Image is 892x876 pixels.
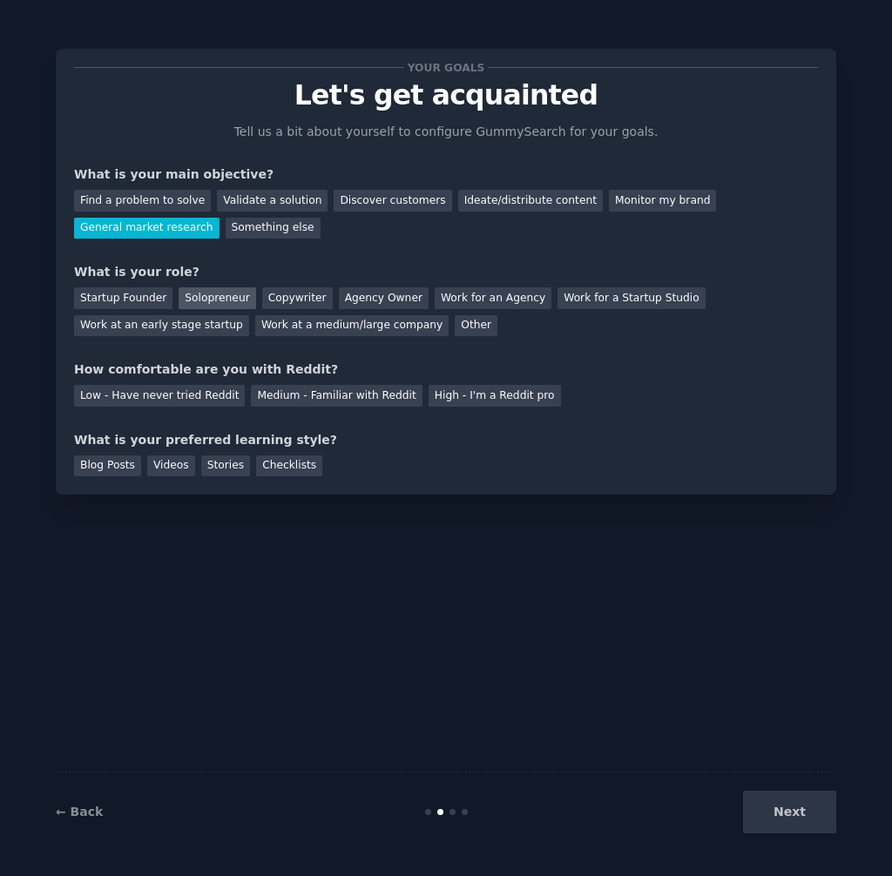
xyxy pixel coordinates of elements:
[74,190,211,212] div: Find a problem to solve
[262,287,333,309] div: Copywriter
[74,263,818,281] div: What is your role?
[56,805,103,819] a: ← Back
[74,287,172,309] div: Startup Founder
[74,315,249,337] div: Work at an early stage startup
[455,315,497,337] div: Other
[429,385,561,407] div: High - I'm a Reddit pro
[217,190,328,212] div: Validate a solution
[179,287,255,309] div: Solopreneur
[435,287,551,309] div: Work for an Agency
[609,190,716,212] div: Monitor my brand
[339,287,429,309] div: Agency Owner
[74,431,818,449] div: What is your preferred learning style?
[147,455,195,477] div: Videos
[226,218,321,239] div: Something else
[255,315,449,337] div: Work at a medium/large company
[74,218,220,239] div: General market research
[74,385,245,407] div: Low - Have never tried Reddit
[201,455,250,477] div: Stories
[74,361,818,379] div: How comfortable are you with Reddit?
[226,123,666,141] p: Tell us a bit about yourself to configure GummySearch for your goals.
[74,80,818,111] p: Let's get acquainted
[256,455,322,477] div: Checklists
[404,58,488,77] span: Your goals
[458,190,603,212] div: Ideate/distribute content
[334,190,451,212] div: Discover customers
[74,455,141,477] div: Blog Posts
[251,385,422,407] div: Medium - Familiar with Reddit
[557,287,705,309] div: Work for a Startup Studio
[74,165,818,184] div: What is your main objective?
